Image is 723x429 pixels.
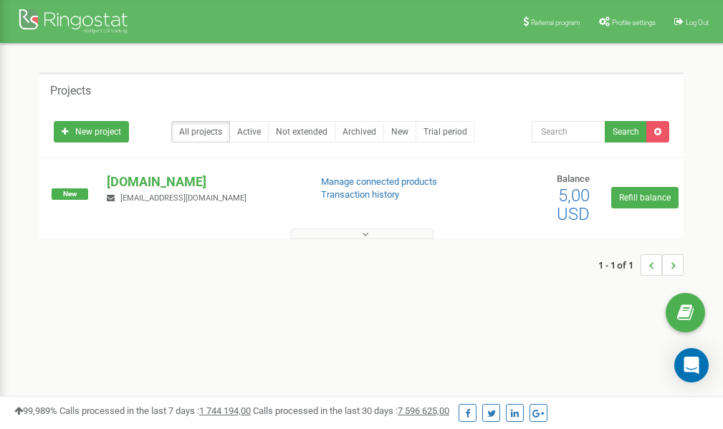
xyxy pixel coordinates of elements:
[335,121,384,143] a: Archived
[229,121,269,143] a: Active
[120,193,246,203] span: [EMAIL_ADDRESS][DOMAIN_NAME]
[531,19,580,26] span: Referral program
[14,405,57,416] span: 99,989%
[416,121,475,143] a: Trial period
[107,173,297,191] p: [DOMAIN_NAME]
[612,19,656,26] span: Profile settings
[253,405,449,416] span: Calls processed in the last 30 days :
[674,348,709,382] div: Open Intercom Messenger
[321,189,399,200] a: Transaction history
[605,121,647,143] button: Search
[52,188,88,200] span: New
[321,176,437,187] a: Manage connected products
[686,19,709,26] span: Log Out
[50,85,91,97] h5: Projects
[54,121,129,143] a: New project
[268,121,335,143] a: Not extended
[199,405,251,416] u: 1 744 194,00
[532,121,605,143] input: Search
[59,405,251,416] span: Calls processed in the last 7 days :
[171,121,230,143] a: All projects
[557,173,590,184] span: Balance
[611,187,679,208] a: Refill balance
[598,240,684,290] nav: ...
[557,185,590,224] span: 5,00 USD
[398,405,449,416] u: 7 596 625,00
[598,254,641,276] span: 1 - 1 of 1
[383,121,416,143] a: New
